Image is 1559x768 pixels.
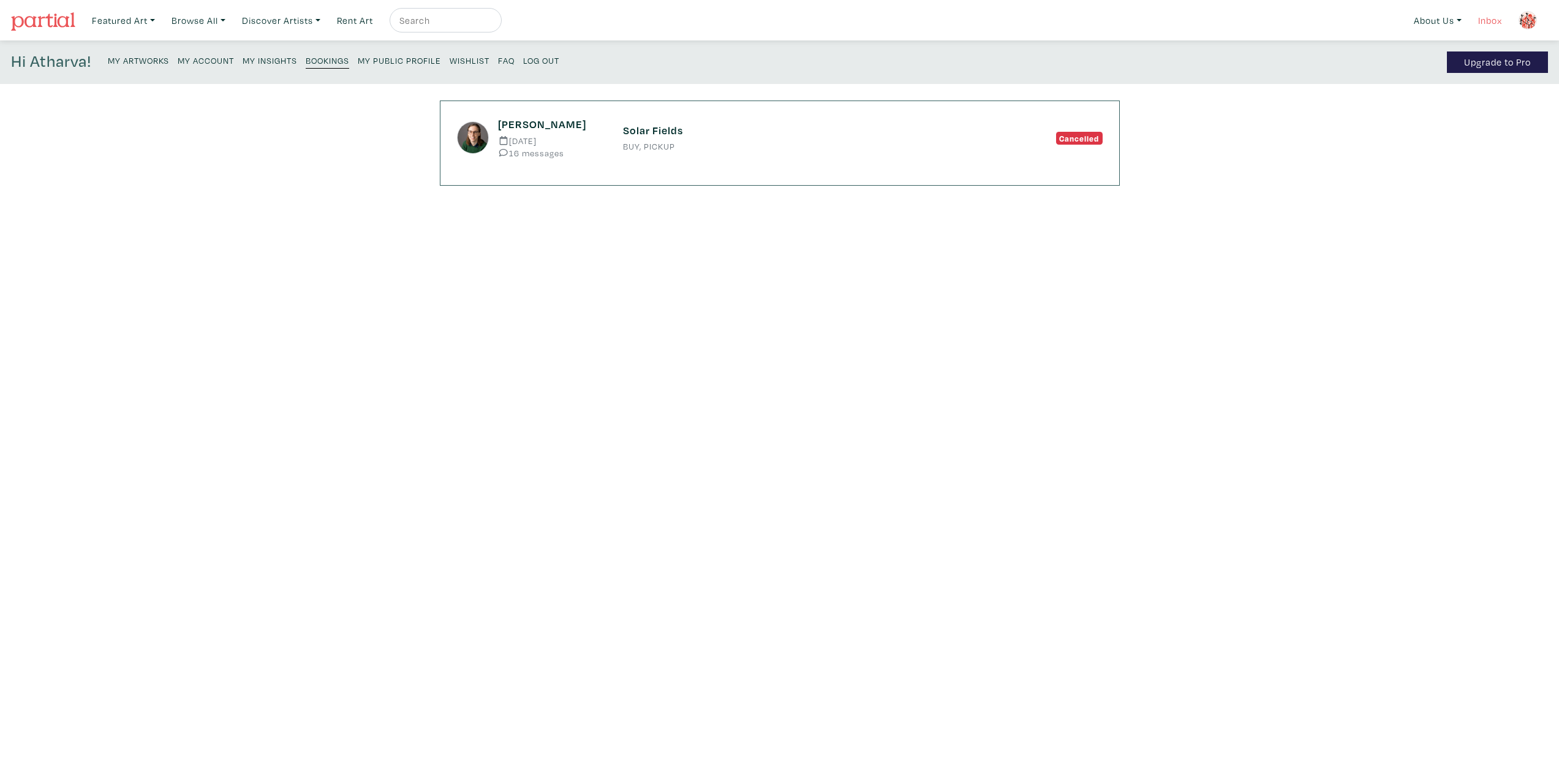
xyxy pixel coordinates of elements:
[457,118,1103,158] a: [PERSON_NAME] [DATE] 16 messages Solar Fields BUY, PICKUP Cancelled
[243,55,297,66] small: My Insights
[450,55,489,66] small: Wishlist
[178,51,234,68] a: My Account
[108,51,169,68] a: My Artworks
[331,8,379,33] a: Rent Art
[498,55,515,66] small: FAQ
[398,13,490,28] input: Search
[1519,11,1537,29] img: phpThumb.php
[1447,51,1548,73] a: Upgrade to Pro
[457,121,489,154] img: phpThumb.php
[166,8,231,33] a: Browse All
[523,51,559,68] a: Log Out
[1056,132,1103,144] span: Cancelled
[108,55,169,66] small: My Artworks
[498,51,515,68] a: FAQ
[86,8,160,33] a: Featured Art
[243,51,297,68] a: My Insights
[358,55,441,66] small: My Public Profile
[11,51,91,73] h4: Hi Atharva!
[178,55,234,66] small: My Account
[498,136,604,145] small: [DATE]
[498,148,604,158] small: 16 messages
[306,51,349,69] a: Bookings
[306,55,349,66] small: Bookings
[236,8,326,33] a: Discover Artists
[623,124,937,137] h6: Solar Fields
[623,142,937,151] small: BUY, PICKUP
[450,51,489,68] a: Wishlist
[1408,8,1467,33] a: About Us
[358,51,441,68] a: My Public Profile
[1473,8,1508,33] a: Inbox
[523,55,559,66] small: Log Out
[498,118,604,131] h6: [PERSON_NAME]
